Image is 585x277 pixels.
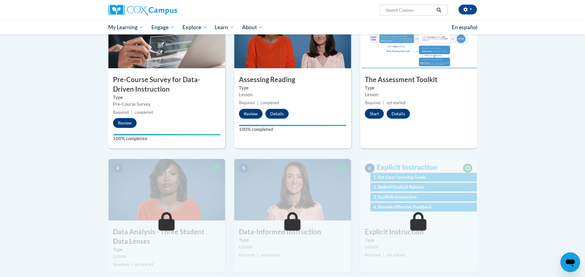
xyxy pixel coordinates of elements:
[365,164,375,173] span: 6
[365,109,384,119] button: Start
[261,101,279,105] span: completed
[239,126,346,133] label: 100% completed
[238,20,267,34] a: About
[234,227,351,237] h3: Data-Informed Instruction
[365,91,472,98] div: Lesson
[365,85,472,91] label: Type
[108,24,143,31] span: My Learning
[108,75,225,94] h3: Pre-Course Survey for Data-Driven Instruction
[108,5,225,16] a: Cox Campus
[239,85,346,91] label: Type
[360,7,477,68] img: Course Image
[239,125,346,126] div: Your progress
[452,24,478,30] span: En español
[383,101,384,105] span: |
[257,101,258,105] span: |
[108,159,225,220] img: Course Image
[257,253,258,257] span: |
[448,21,482,34] a: En español
[239,243,346,250] div: Lesson
[113,262,129,267] span: Required
[215,24,234,31] span: Learn
[135,262,154,267] span: not started
[113,135,220,142] label: 100% completed
[131,110,132,115] span: |
[234,75,351,85] h3: Assessing Reading
[147,20,178,34] a: Engage
[113,110,129,115] span: Required
[104,20,148,34] a: My Learning
[151,24,174,31] span: Engage
[365,101,380,105] span: Required
[113,164,123,173] span: 4
[560,252,580,272] iframe: Button to launch messaging window
[360,159,477,220] img: Course Image
[108,7,225,68] img: Course Image
[108,5,177,16] img: Cox Campus
[387,109,410,119] button: Details
[108,227,225,246] h3: Data Analysis - Three Student Data Lenses
[234,159,351,220] img: Course Image
[265,109,289,119] button: Details
[113,246,220,253] label: Type
[131,262,132,267] span: |
[113,101,220,108] div: Pre-Course Survey
[242,24,263,31] span: About
[178,20,211,34] a: Explore
[387,101,405,105] span: not started
[365,243,472,250] div: Lesson
[113,94,220,101] label: Type
[113,118,137,128] button: Review
[113,134,220,135] div: Your progress
[239,164,249,173] span: 5
[239,101,255,105] span: Required
[385,6,434,14] input: Search Courses
[365,253,380,257] span: Required
[360,75,477,85] h3: The Assessment Toolkit
[135,110,153,115] span: completed
[113,253,220,260] div: Lesson
[182,24,207,31] span: Explore
[211,20,238,34] a: Learn
[239,237,346,243] label: Type
[360,227,477,237] h3: Explicit Instruction
[234,7,351,68] img: Course Image
[239,109,263,119] button: Review
[365,237,472,243] label: Type
[458,5,477,14] button: Account Settings
[239,91,346,98] div: Lesson
[261,253,279,257] span: not started
[387,253,405,257] span: not started
[383,253,384,257] span: |
[434,6,443,14] button: Search
[239,253,255,257] span: Required
[99,20,486,34] div: Main menu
